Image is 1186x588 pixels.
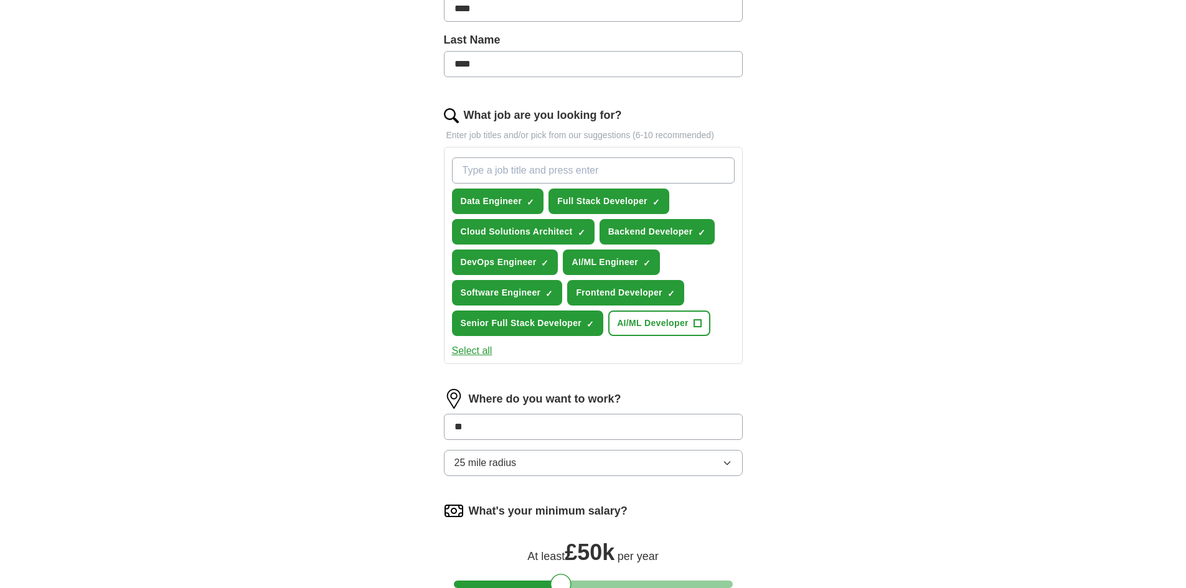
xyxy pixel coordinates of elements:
img: location.png [444,389,464,409]
label: What job are you looking for? [464,107,622,124]
span: At least [527,550,565,562]
input: Type a job title and press enter [452,157,735,184]
span: Software Engineer [461,286,541,299]
span: AI/ML Engineer [572,256,638,269]
label: Last Name [444,32,743,49]
span: ✓ [541,258,548,268]
span: DevOps Engineer [461,256,537,269]
label: Where do you want to work? [469,391,621,408]
button: 25 mile radius [444,450,743,476]
button: Select all [452,343,492,358]
span: Backend Developer [608,225,693,238]
img: search.png [444,108,459,123]
span: ✓ [652,197,660,207]
span: per year [618,550,659,562]
span: ✓ [578,228,585,238]
img: salary.png [444,501,464,521]
label: What's your minimum salary? [469,503,628,520]
button: Data Engineer✓ [452,189,544,214]
span: AI/ML Developer [617,317,689,330]
button: AI/ML Developer [608,310,710,336]
span: ✓ [667,289,675,299]
button: AI/ML Engineer✓ [563,250,660,275]
p: Enter job titles and/or pick from our suggestions (6-10 recommended) [444,129,743,142]
button: Backend Developer✓ [600,219,715,245]
span: Frontend Developer [576,286,662,299]
span: £ 50k [565,539,614,565]
span: 25 mile radius [454,455,517,470]
span: Cloud Solutions Architect [461,225,573,238]
span: ✓ [586,319,594,329]
span: Data Engineer [461,195,522,208]
button: Full Stack Developer✓ [548,189,669,214]
button: Frontend Developer✓ [567,280,684,306]
span: ✓ [545,289,553,299]
span: Full Stack Developer [557,195,647,208]
span: ✓ [698,228,705,238]
button: Senior Full Stack Developer✓ [452,310,604,336]
button: Software Engineer✓ [452,280,563,306]
button: DevOps Engineer✓ [452,250,558,275]
button: Cloud Solutions Architect✓ [452,219,595,245]
span: Senior Full Stack Developer [461,317,582,330]
span: ✓ [527,197,534,207]
span: ✓ [643,258,651,268]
